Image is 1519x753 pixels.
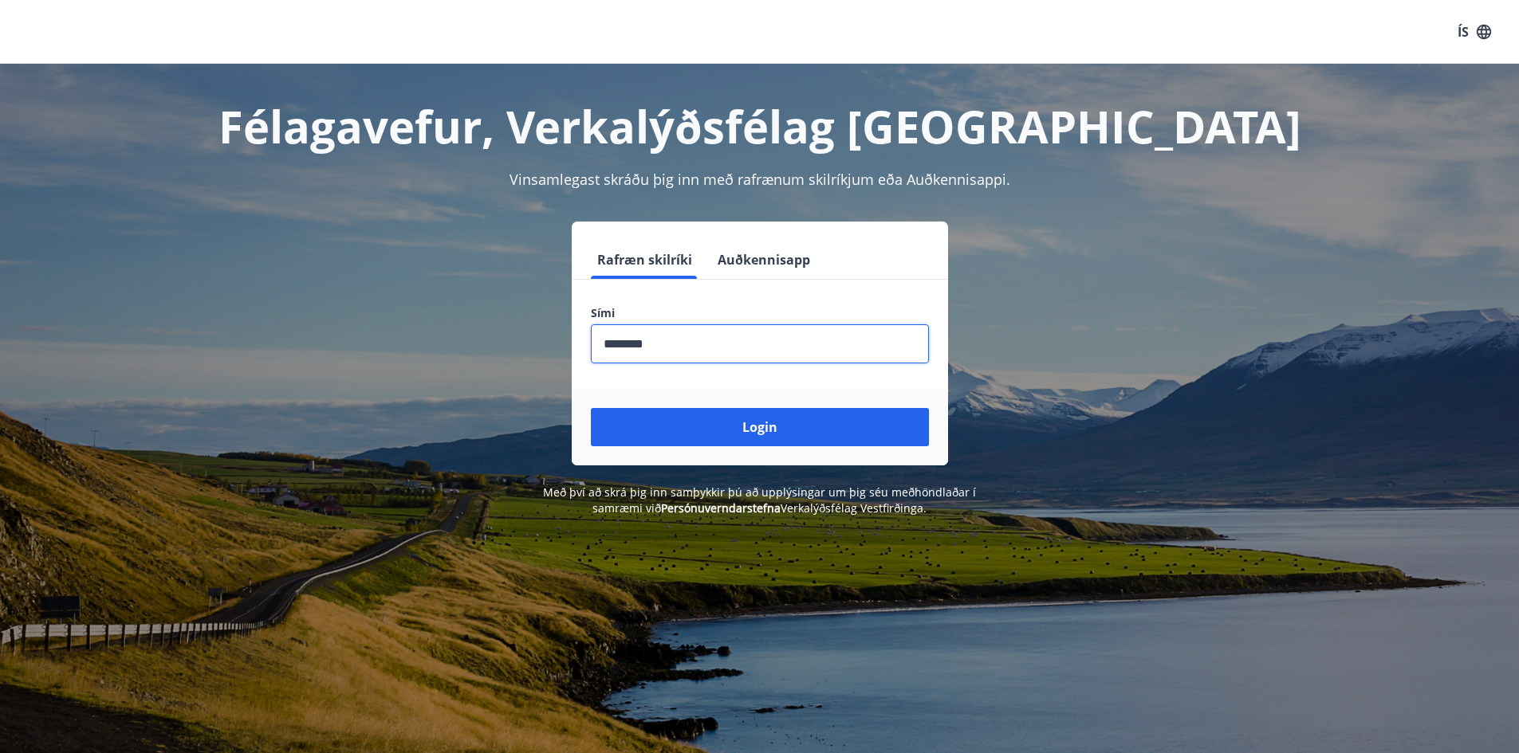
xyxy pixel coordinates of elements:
[543,484,976,516] span: Með því að skrá þig inn samþykkir þú að upplýsingar um þig séu meðhöndlaðar í samræmi við Verkalý...
[1449,18,1500,46] button: ÍS
[591,305,929,321] label: Sími
[591,408,929,446] button: Login
[591,241,699,279] button: Rafræn skilríki
[205,96,1315,156] h1: Félagavefur, Verkalýðsfélag [GEOGRAPHIC_DATA]
[711,241,817,279] button: Auðkennisapp
[510,170,1010,189] span: Vinsamlegast skráðu þig inn með rafrænum skilríkjum eða Auðkennisappi.
[661,500,781,516] a: Persónuverndarstefna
